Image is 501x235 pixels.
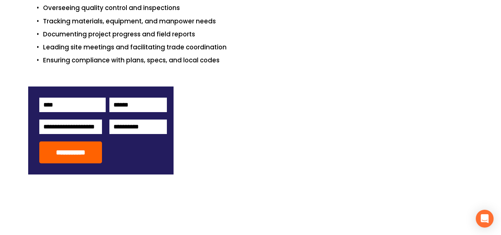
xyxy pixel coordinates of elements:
[43,55,473,65] p: Ensuring compliance with plans, specs, and local codes
[43,29,473,39] p: Documenting project progress and field reports
[43,42,473,52] p: Leading site meetings and facilitating trade coordination
[43,16,473,26] p: Tracking materials, equipment, and manpower needs
[43,3,473,13] p: Overseeing quality control and inspections
[476,210,494,228] div: Open Intercom Messenger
